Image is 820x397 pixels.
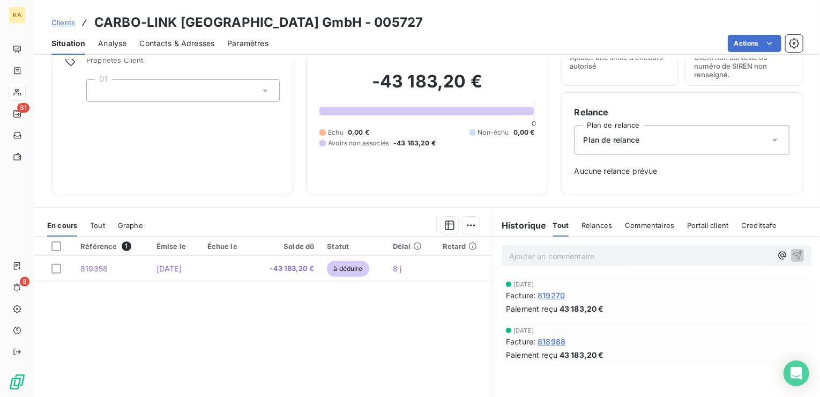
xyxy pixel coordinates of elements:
span: 0,00 € [513,128,535,137]
span: 0 [532,119,536,128]
span: Paiement reçu [506,349,557,361]
h2: -43 183,20 € [319,71,534,103]
span: Clients [51,18,75,27]
input: Ajouter une valeur [95,86,104,95]
span: 819270 [538,290,565,301]
span: [DATE] [513,281,534,288]
span: 43 183,20 € [560,303,604,314]
span: Paiement reçu [506,303,557,314]
span: Contacts & Adresses [139,38,214,49]
span: Tout [553,221,569,230]
span: Échu [328,128,344,137]
div: Échue le [207,242,246,251]
span: à déduire [327,261,369,277]
span: -43 183,20 € [259,263,315,274]
div: Statut [327,242,379,251]
div: Délai [393,242,430,251]
span: [DATE] [513,327,534,334]
span: 8 [20,277,29,286]
img: Logo LeanPay [9,373,26,391]
span: Avoirs non associés [328,138,389,148]
div: Open Intercom Messenger [784,361,809,386]
span: Graphe [118,221,143,230]
span: 819358 [80,264,108,273]
div: Solde dû [259,242,315,251]
span: Portail client [687,221,728,230]
span: Tout [90,221,105,230]
h6: Relance [575,106,789,119]
div: Émise le [156,242,195,251]
span: Situation [51,38,85,49]
button: Actions [728,35,781,52]
span: En cours [47,221,77,230]
span: Plan de relance [584,135,640,145]
span: Ajouter une limite d’encours autorisé [570,53,670,70]
span: Non-échu [478,128,509,137]
span: Client non surveillé ou numéro de SIREN non renseigné. [694,53,794,79]
h3: CARBO-LINK [GEOGRAPHIC_DATA] GmbH - 005727 [94,13,423,32]
span: Analyse [98,38,126,49]
div: KA [9,6,26,24]
a: Clients [51,17,75,28]
div: Référence [80,241,144,251]
span: [DATE] [156,264,182,273]
span: Propriétés Client [86,56,280,71]
span: 81 [17,103,29,113]
span: 818988 [538,336,565,347]
span: -43 183,20 € [393,138,436,148]
span: Creditsafe [741,221,777,230]
span: Relances [582,221,612,230]
span: 1 [122,241,131,251]
h6: Historique [493,219,547,232]
span: Paramètres [227,38,269,49]
span: 43 183,20 € [560,349,604,361]
span: Aucune relance prévue [575,166,789,177]
div: Retard [443,242,486,251]
span: Commentaires [625,221,674,230]
span: 0,00 € [348,128,369,137]
span: Facture : [506,336,535,347]
span: Facture : [506,290,535,301]
span: 8 j [393,264,401,273]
